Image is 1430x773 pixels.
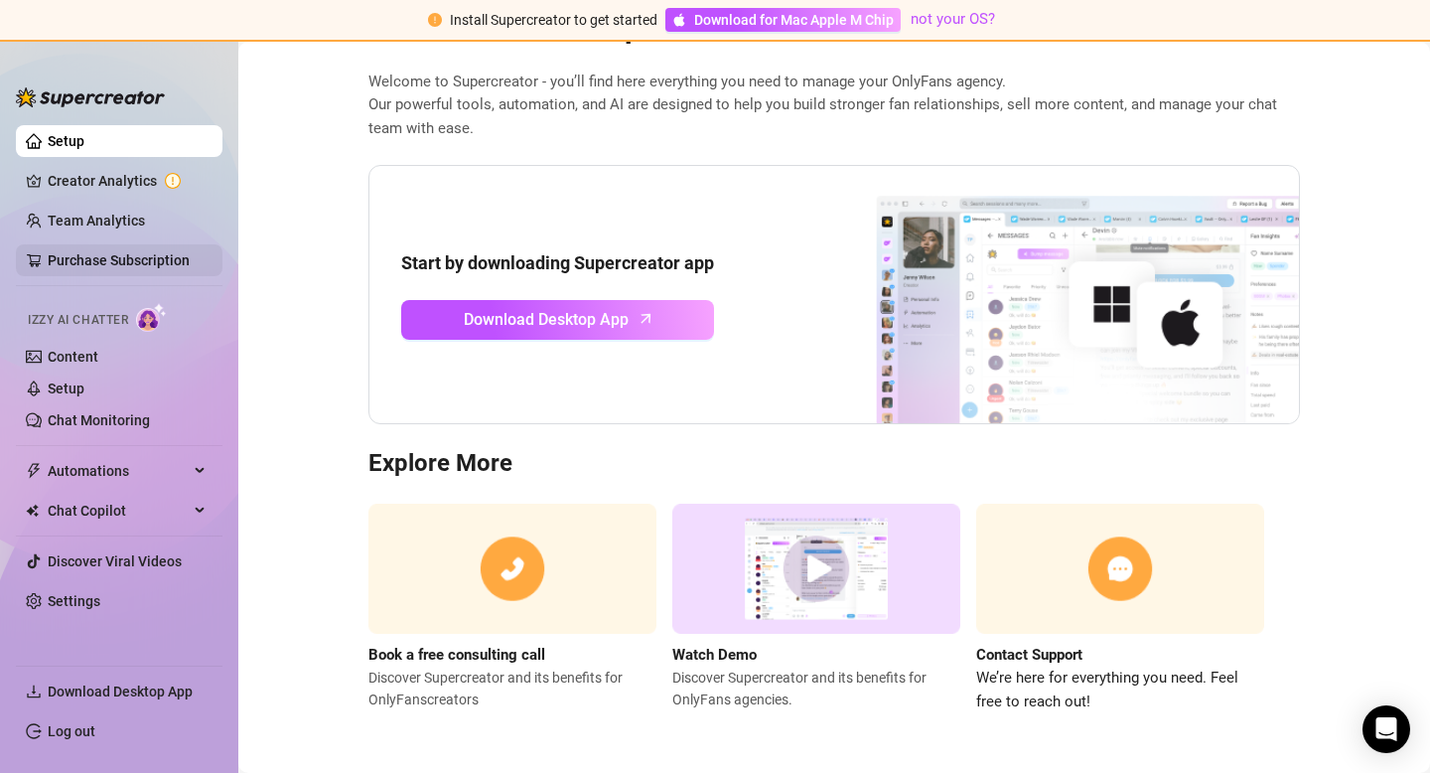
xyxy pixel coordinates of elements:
a: Book a free consulting callDiscover Supercreator and its benefits for OnlyFanscreators [368,504,656,713]
a: Creator Analytics exclamation-circle [48,165,207,197]
span: arrow-up [635,307,657,330]
span: thunderbolt [26,463,42,479]
span: We’re here for everything you need. Feel free to reach out! [976,667,1264,713]
a: Setup [48,133,84,149]
h3: Explore More [368,448,1300,480]
span: Discover Supercreator and its benefits for OnlyFans agencies. [672,667,960,710]
strong: Watch Demo [672,646,757,664]
img: Chat Copilot [26,504,39,518]
strong: Start by downloading Supercreator app [401,252,714,273]
img: supercreator demo [672,504,960,634]
a: Log out [48,723,95,739]
a: Chat Monitoring [48,412,150,428]
span: Download for Mac Apple M Chip [694,9,894,31]
img: AI Chatter [136,303,167,332]
a: Purchase Subscription [48,244,207,276]
img: contact support [976,504,1264,634]
strong: Contact Support [976,646,1082,664]
a: Setup [48,381,84,396]
a: Download for Mac Apple M Chip [665,8,901,32]
span: Download Desktop App [464,307,629,332]
strong: Book a free consulting call [368,646,545,664]
div: Open Intercom Messenger [1362,705,1410,753]
span: Izzy AI Chatter [28,311,128,330]
span: Automations [48,455,189,487]
a: Watch DemoDiscover Supercreator and its benefits for OnlyFans agencies. [672,504,960,713]
a: Team Analytics [48,213,145,229]
a: Download Desktop Apparrow-up [401,300,714,340]
span: download [26,684,42,699]
span: apple [672,13,686,27]
span: exclamation-circle [428,13,442,27]
a: not your OS? [911,10,995,28]
img: logo-BBDzfeDw.svg [16,87,165,107]
a: Content [48,349,98,365]
a: Discover Viral Videos [48,553,182,569]
img: download app [802,166,1299,424]
a: Settings [48,593,100,609]
span: Discover Supercreator and its benefits for OnlyFans creators [368,667,656,710]
span: Chat Copilot [48,495,189,527]
span: Download Desktop App [48,684,193,699]
span: Install Supercreator to get started [450,12,657,28]
span: Welcome to Supercreator - you’ll find here everything you need to manage your OnlyFans agency. Ou... [368,71,1300,141]
img: consulting call [368,504,656,634]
